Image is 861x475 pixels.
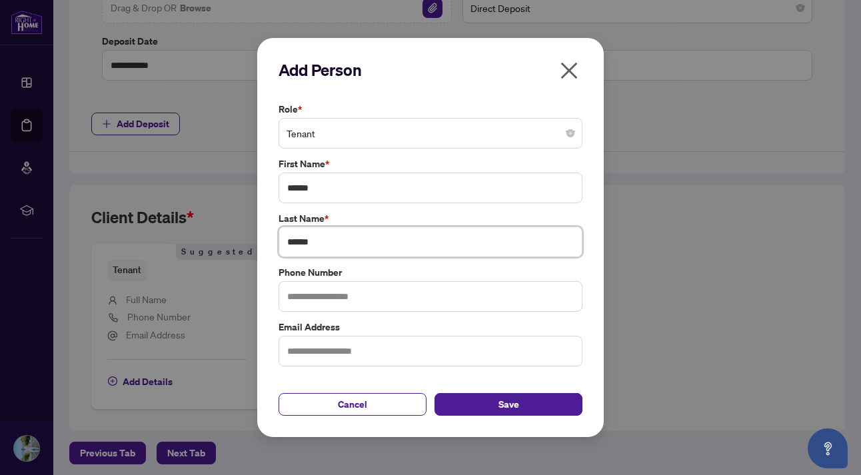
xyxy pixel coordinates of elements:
button: Cancel [279,393,427,416]
span: Save [498,394,519,415]
h2: Add Person [279,59,582,81]
button: Save [434,393,582,416]
span: Tenant [287,121,574,146]
label: Email Address [279,320,582,334]
button: Open asap [808,428,848,468]
label: Phone Number [279,265,582,280]
span: Cancel [338,394,367,415]
label: Last Name [279,211,582,226]
label: First Name [279,157,582,171]
label: Role [279,102,582,117]
span: close-circle [566,129,574,137]
span: close [558,60,580,81]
